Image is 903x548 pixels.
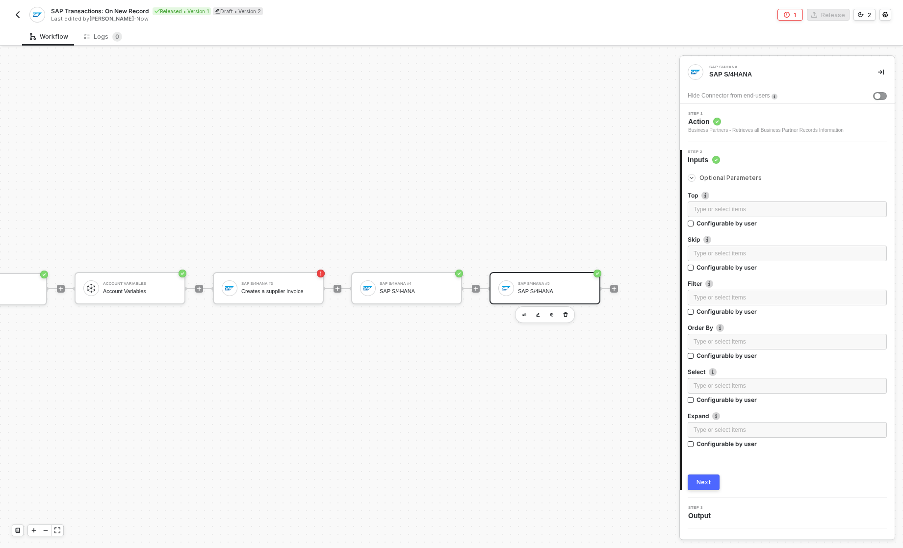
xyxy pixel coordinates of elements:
[709,70,862,79] div: SAP S/4HANA
[153,7,211,15] div: Released • Version 1
[858,12,864,18] span: icon-versioning
[688,368,887,376] label: Select
[688,511,715,521] span: Output
[473,286,479,292] span: icon-play
[532,309,544,321] button: edit-cred
[30,33,68,41] div: Workflow
[103,288,177,295] div: Account Variables
[772,94,777,100] img: icon-info
[697,219,757,227] div: Configurable by user
[882,12,888,18] span: icon-settings
[518,282,592,286] div: SAP S/4HANA #5
[593,270,601,277] span: icon-success-page
[196,286,202,292] span: icon-play
[317,270,325,277] span: icon-error-page
[380,288,453,295] div: SAP S/4HANA
[33,10,41,19] img: integration-icon
[705,280,713,288] img: icon-info
[697,351,757,360] div: Configurable by user
[853,9,876,21] button: 2
[680,112,895,134] div: Step 1Action Business Partners - Retrieves all Business Partner Records Information
[363,284,372,293] img: icon
[701,192,709,199] img: icon-info
[335,286,340,292] span: icon-play
[807,9,850,21] button: Release
[688,324,887,332] label: Order By
[14,11,22,19] img: back
[716,324,724,332] img: icon-info
[215,8,220,14] span: icon-edit
[179,270,186,277] span: icon-success-page
[51,7,149,15] span: SAP Transactions: On New Record
[31,527,37,533] span: icon-play
[691,68,700,76] img: integration-icon
[455,270,463,277] span: icon-success-page
[699,174,762,181] span: Optional Parameters
[688,506,715,510] span: Step 3
[703,236,711,244] img: icon-info
[680,150,895,490] div: Step 2Inputs Optional ParametersTopicon-infoType or select itemsConfigurable by userSkipicon-info...
[87,284,96,293] img: icon
[84,32,122,42] div: Logs
[611,286,617,292] span: icon-play
[878,69,884,75] span: icon-collapse-right
[697,478,711,486] div: Next
[688,412,887,420] label: Expand
[54,527,60,533] span: icon-expand
[688,117,844,126] span: Action
[89,15,134,22] span: [PERSON_NAME]
[12,9,24,21] button: back
[103,282,177,286] div: Account Variables
[536,313,540,317] img: edit-cred
[689,175,695,181] span: icon-arrow-right-small
[697,396,757,404] div: Configurable by user
[213,7,263,15] div: Draft • Version 2
[697,440,757,448] div: Configurable by user
[688,191,887,199] label: Top
[688,474,720,490] button: Next
[688,112,844,116] span: Step 1
[550,313,554,317] img: copy-block
[688,150,720,154] span: Step 2
[518,288,592,295] div: SAP S/4HANA
[697,263,757,272] div: Configurable by user
[40,271,48,278] span: icon-success-page
[518,309,530,321] button: edit-cred
[688,279,887,288] label: Filter
[43,527,49,533] span: icon-minus
[546,309,558,321] button: copy-block
[58,286,64,292] span: icon-play
[709,65,856,69] div: SAP S/4HANA
[688,235,887,244] label: Skip
[51,15,451,23] div: Last edited by - Now
[522,313,526,317] img: edit-cred
[688,155,720,165] span: Inputs
[225,284,234,293] img: icon
[502,284,511,293] img: icon
[697,307,757,316] div: Configurable by user
[784,12,790,18] span: icon-error-page
[794,11,797,19] div: 1
[112,32,122,42] sup: 0
[241,282,315,286] div: SAP S/4HANA #3
[777,9,803,21] button: 1
[709,368,717,376] img: icon-info
[868,11,871,19] div: 2
[712,412,720,420] img: icon-info
[380,282,453,286] div: SAP S/4HANA #4
[688,126,844,134] div: Business Partners - Retrieves all Business Partner Records Information
[241,288,315,295] div: Creates a supplier invoice
[688,91,770,100] div: Hide Connector from end-users
[688,173,887,183] div: Optional Parameters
